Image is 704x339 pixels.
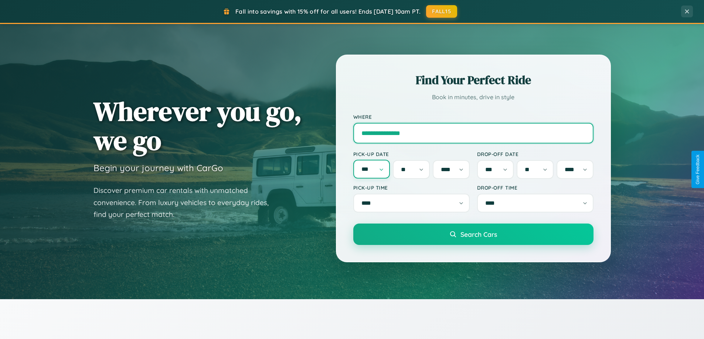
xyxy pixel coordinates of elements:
[93,162,223,173] h3: Begin your journey with CarGo
[353,224,594,245] button: Search Cars
[93,184,278,221] p: Discover premium car rentals with unmatched convenience. From luxury vehicles to everyday rides, ...
[477,151,594,157] label: Drop-off Date
[477,184,594,191] label: Drop-off Time
[353,72,594,88] h2: Find Your Perfect Ride
[235,8,421,15] span: Fall into savings with 15% off for all users! Ends [DATE] 10am PT.
[353,114,594,120] label: Where
[353,151,470,157] label: Pick-up Date
[353,92,594,103] p: Book in minutes, drive in style
[695,155,700,184] div: Give Feedback
[353,184,470,191] label: Pick-up Time
[460,230,497,238] span: Search Cars
[93,97,302,155] h1: Wherever you go, we go
[426,5,457,18] button: FALL15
